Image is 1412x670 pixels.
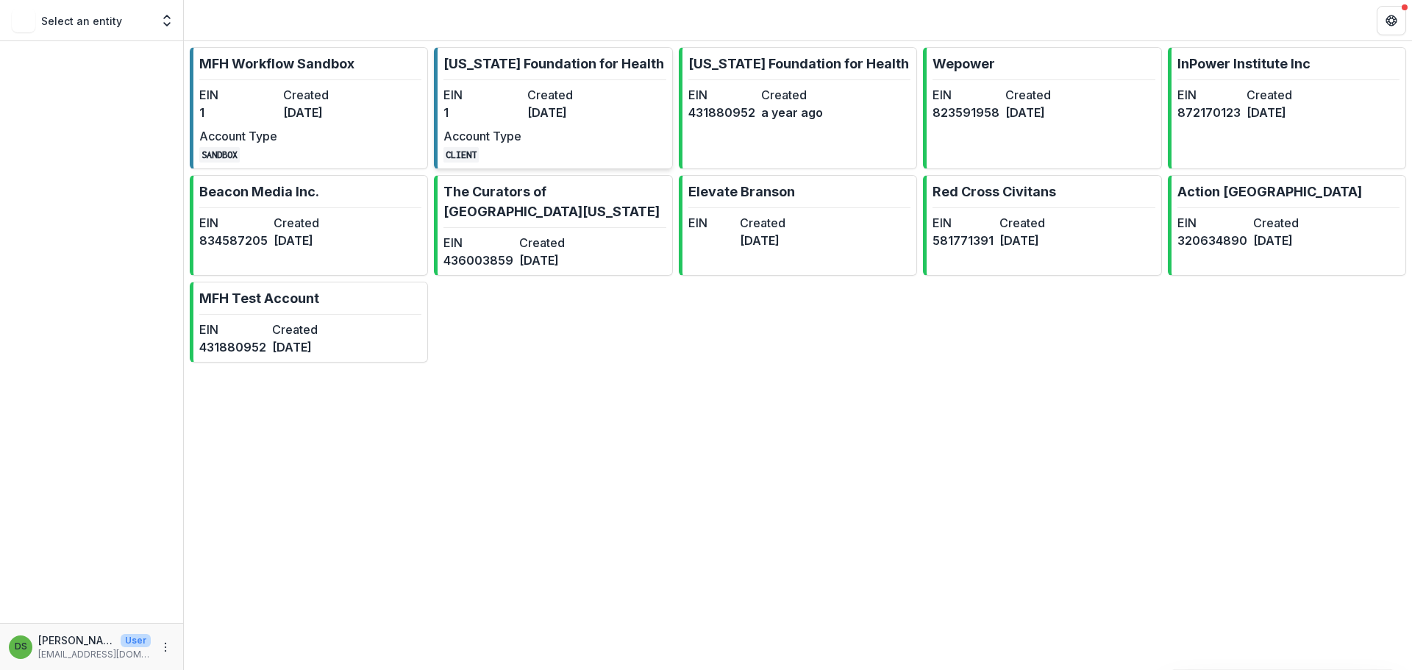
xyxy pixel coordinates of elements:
p: [PERSON_NAME] [38,632,115,648]
dt: EIN [1177,214,1247,232]
p: The Curators of [GEOGRAPHIC_DATA][US_STATE] [443,182,666,221]
dt: Account Type [199,127,277,145]
dd: 581771391 [933,232,994,249]
p: MFH Test Account [199,288,319,308]
dd: 431880952 [199,338,266,356]
p: Action [GEOGRAPHIC_DATA] [1177,182,1362,202]
dt: Created [761,86,828,104]
p: [EMAIL_ADDRESS][DOMAIN_NAME] [38,648,151,661]
a: InPower Institute IncEIN872170123Created[DATE] [1168,47,1406,169]
code: SANDBOX [199,147,240,163]
a: [US_STATE] Foundation for HealthEIN431880952Createda year ago [679,47,917,169]
dd: 834587205 [199,232,268,249]
dt: EIN [933,214,994,232]
dd: [DATE] [1253,232,1323,249]
dd: [DATE] [999,232,1060,249]
a: MFH Test AccountEIN431880952Created[DATE] [190,282,428,363]
dd: [DATE] [272,338,339,356]
a: Beacon Media Inc.EIN834587205Created[DATE] [190,175,428,276]
dt: EIN [933,86,999,104]
dd: [DATE] [283,104,361,121]
a: Action [GEOGRAPHIC_DATA]EIN320634890Created[DATE] [1168,175,1406,276]
dt: EIN [688,86,755,104]
dt: Account Type [443,127,521,145]
dd: 1 [443,104,521,121]
p: Beacon Media Inc. [199,182,319,202]
dt: EIN [199,86,277,104]
a: MFH Workflow SandboxEIN1Created[DATE]Account TypeSANDBOX [190,47,428,169]
a: WepowerEIN823591958Created[DATE] [923,47,1161,169]
code: CLIENT [443,147,479,163]
button: Get Help [1377,6,1406,35]
dt: EIN [443,234,513,252]
dt: Created [1247,86,1310,104]
dd: 431880952 [688,104,755,121]
dt: Created [1005,86,1072,104]
button: More [157,638,174,656]
div: Deena Lauver Scotti [15,642,27,652]
a: The Curators of [GEOGRAPHIC_DATA][US_STATE]EIN436003859Created[DATE] [434,175,672,276]
dd: [DATE] [527,104,605,121]
p: MFH Workflow Sandbox [199,54,354,74]
dd: 1 [199,104,277,121]
img: Select an entity [12,9,35,32]
dd: [DATE] [1005,104,1072,121]
dd: 872170123 [1177,104,1241,121]
dd: 320634890 [1177,232,1247,249]
dt: Created [272,321,339,338]
p: [US_STATE] Foundation for Health [443,54,664,74]
a: Elevate BransonEINCreated[DATE] [679,175,917,276]
p: Select an entity [41,13,122,29]
dd: [DATE] [740,232,785,249]
p: [US_STATE] Foundation for Health [688,54,909,74]
dt: EIN [199,321,266,338]
p: InPower Institute Inc [1177,54,1311,74]
dt: Created [999,214,1060,232]
p: Red Cross Civitans [933,182,1056,202]
a: [US_STATE] Foundation for HealthEIN1Created[DATE]Account TypeCLIENT [434,47,672,169]
dd: 823591958 [933,104,999,121]
dt: EIN [443,86,521,104]
p: User [121,634,151,647]
dt: EIN [1177,86,1241,104]
dt: EIN [688,214,734,232]
p: Elevate Branson [688,182,795,202]
dt: Created [527,86,605,104]
dt: Created [274,214,342,232]
dt: Created [519,234,589,252]
button: Open entity switcher [157,6,177,35]
dd: 436003859 [443,252,513,269]
dd: [DATE] [519,252,589,269]
dt: Created [283,86,361,104]
dt: Created [740,214,785,232]
p: Wepower [933,54,995,74]
dd: [DATE] [1247,104,1310,121]
dt: Created [1253,214,1323,232]
a: Red Cross CivitansEIN581771391Created[DATE] [923,175,1161,276]
dd: [DATE] [274,232,342,249]
dd: a year ago [761,104,828,121]
dt: EIN [199,214,268,232]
